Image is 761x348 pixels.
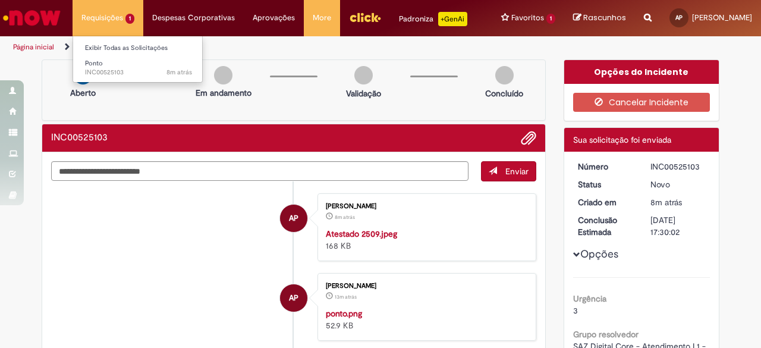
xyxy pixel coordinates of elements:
a: Página inicial [13,42,54,52]
img: click_logo_yellow_360x200.png [349,8,381,26]
div: Ana Claudia Putinatti [280,284,307,312]
span: AP [289,204,298,233]
dt: Status [569,178,642,190]
img: ServiceNow [1,6,62,30]
span: 8m atrás [650,197,682,208]
div: [PERSON_NAME] [326,283,524,290]
span: INC00525103 [85,68,192,77]
img: img-circle-grey.png [495,66,514,84]
span: AP [289,284,298,312]
b: Urgência [573,293,606,304]
time: 30/09/2025 15:30:03 [166,68,192,77]
img: img-circle-grey.png [214,66,232,84]
img: img-circle-grey.png [354,66,373,84]
b: Grupo resolvedor [573,329,639,340]
p: +GenAi [438,12,467,26]
div: Opções do Incidente [564,60,719,84]
dt: Criado em [569,196,642,208]
div: 52.9 KB [326,308,524,331]
span: Sua solicitação foi enviada [573,134,671,145]
span: 8m atrás [166,68,192,77]
ul: Trilhas de página [9,36,498,58]
div: Ana Claudia Putinatti [280,205,307,232]
div: [DATE] 17:30:02 [650,214,706,238]
div: [PERSON_NAME] [326,203,524,210]
span: AP [675,14,683,21]
dt: Conclusão Estimada [569,214,642,238]
p: Concluído [485,87,523,99]
div: 30/09/2025 15:30:02 [650,196,706,208]
span: Aprovações [253,12,295,24]
span: Enviar [505,166,529,177]
button: Cancelar Incidente [573,93,710,112]
time: 30/09/2025 15:25:46 [335,293,357,300]
button: Enviar [481,161,536,181]
a: Exibir Todas as Solicitações [73,42,204,55]
span: Rascunhos [583,12,626,23]
a: Rascunhos [573,12,626,24]
span: Ponto [85,59,103,68]
span: More [313,12,331,24]
h2: INC00525103 Histórico de tíquete [51,133,108,143]
span: 3 [573,305,578,316]
textarea: Digite sua mensagem aqui... [51,161,468,181]
a: ponto.png [326,308,362,319]
p: Validação [346,87,381,99]
a: Aberto INC00525103 : Ponto [73,57,204,79]
span: 1 [125,14,134,24]
span: 13m atrás [335,293,357,300]
button: Adicionar anexos [521,130,536,146]
dt: Número [569,161,642,173]
p: Aberto [70,87,96,99]
span: 1 [546,14,555,24]
ul: Requisições [73,36,203,83]
div: Padroniza [399,12,467,26]
span: 8m atrás [335,214,355,221]
time: 30/09/2025 15:29:58 [335,214,355,221]
span: Requisições [81,12,123,24]
div: Novo [650,178,706,190]
a: Atestado 2509.jpeg [326,228,397,239]
p: Em andamento [196,87,251,99]
span: [PERSON_NAME] [692,12,752,23]
div: 168 KB [326,228,524,252]
span: Despesas Corporativas [152,12,235,24]
span: Favoritos [511,12,544,24]
div: INC00525103 [650,161,706,173]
